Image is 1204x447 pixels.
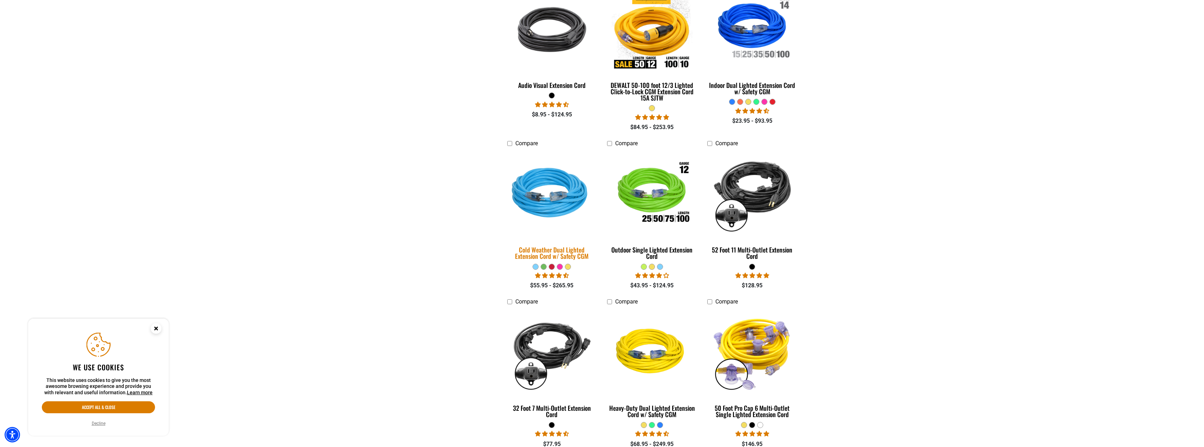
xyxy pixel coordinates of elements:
[143,319,169,340] button: Close this option
[707,82,797,95] div: Indoor Dual Lighted Extension Cord w/ Safety CGM
[515,298,538,305] span: Compare
[707,117,797,125] div: $23.95 - $93.95
[507,247,597,259] div: Cold Weather Dual Lighted Extension Cord w/ Safety CGM
[608,154,696,235] img: Outdoor Single Lighted Extension Cord
[607,82,697,101] div: DEWALT 50-100 foot 12/3 Lighted Click-to-Lock CGM Extension Cord 15A SJTW
[707,308,797,422] a: yellow 50 Foot Pro Cap 6 Multi-Outlet Single Lighted Extension Cord
[635,430,669,437] span: 4.64 stars
[42,363,155,372] h2: We use cookies
[503,149,601,239] img: Light Blue
[507,308,597,422] a: black 32 Foot 7 Multi-Outlet Extension Cord
[42,377,155,396] p: This website uses cookies to give you the most awesome browsing experience and provide you with r...
[615,140,638,147] span: Compare
[708,154,797,235] img: black
[607,405,697,417] div: Heavy-Duty Dual Lighted Extension Cord w/ Safety CGM
[127,390,153,395] a: This website uses cookies to give you the most awesome browsing experience and provide you with r...
[507,110,597,119] div: $8.95 - $124.95
[507,405,597,417] div: 32 Foot 7 Multi-Outlet Extension Cord
[90,420,108,427] button: Decline
[508,312,596,393] img: black
[515,140,538,147] span: Compare
[707,281,797,290] div: $128.95
[615,298,638,305] span: Compare
[535,430,569,437] span: 4.73 stars
[607,247,697,259] div: Outdoor Single Lighted Extension Cord
[607,281,697,290] div: $43.95 - $124.95
[708,312,797,393] img: yellow
[635,114,669,121] span: 4.84 stars
[707,405,797,417] div: 50 Foot Pro Cap 6 Multi-Outlet Single Lighted Extension Cord
[735,272,769,279] span: 4.95 stars
[608,312,696,393] img: yellow
[735,108,769,114] span: 4.40 stars
[507,82,597,88] div: Audio Visual Extension Cord
[28,319,169,436] aside: Cookie Consent
[715,298,738,305] span: Compare
[707,247,797,259] div: 52 Foot 11 Multi-Outlet Extension Cord
[42,401,155,413] button: Accept all & close
[5,427,20,442] div: Accessibility Menu
[715,140,738,147] span: Compare
[707,150,797,263] a: black 52 Foot 11 Multi-Outlet Extension Cord
[735,430,769,437] span: 4.80 stars
[535,101,569,108] span: 4.71 stars
[507,281,597,290] div: $55.95 - $265.95
[607,308,697,422] a: yellow Heavy-Duty Dual Lighted Extension Cord w/ Safety CGM
[507,150,597,263] a: Light Blue Cold Weather Dual Lighted Extension Cord w/ Safety CGM
[607,123,697,132] div: $84.95 - $253.95
[607,150,697,263] a: Outdoor Single Lighted Extension Cord Outdoor Single Lighted Extension Cord
[635,272,669,279] span: 4.00 stars
[535,272,569,279] span: 4.62 stars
